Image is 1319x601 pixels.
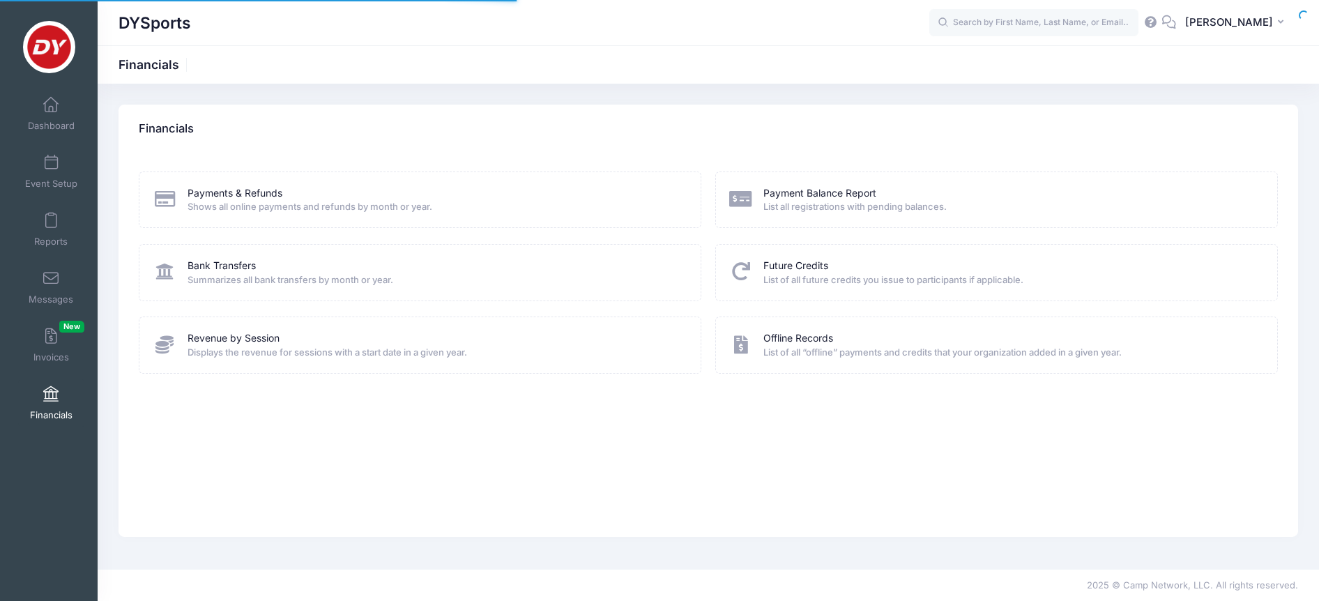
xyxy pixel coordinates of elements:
[18,147,84,196] a: Event Setup
[188,200,683,214] span: Shows all online payments and refunds by month or year.
[18,263,84,312] a: Messages
[33,351,69,363] span: Invoices
[763,273,1259,287] span: List of all future credits you issue to participants if applicable.
[119,7,191,39] h1: DYSports
[34,236,68,248] span: Reports
[30,409,73,421] span: Financials
[763,331,833,346] a: Offline Records
[119,57,191,72] h1: Financials
[188,273,683,287] span: Summarizes all bank transfers by month or year.
[18,205,84,254] a: Reports
[188,346,683,360] span: Displays the revenue for sessions with a start date in a given year.
[188,259,256,273] a: Bank Transfers
[59,321,84,333] span: New
[139,109,194,149] h4: Financials
[1176,7,1298,39] button: [PERSON_NAME]
[188,331,280,346] a: Revenue by Session
[18,89,84,138] a: Dashboard
[763,346,1259,360] span: List of all “offline” payments and credits that your organization added in a given year.
[18,321,84,370] a: InvoicesNew
[1087,579,1298,591] span: 2025 © Camp Network, LLC. All rights reserved.
[25,178,77,190] span: Event Setup
[23,21,75,73] img: DYSports
[18,379,84,427] a: Financials
[1185,15,1273,30] span: [PERSON_NAME]
[29,294,73,305] span: Messages
[763,186,876,201] a: Payment Balance Report
[929,9,1138,37] input: Search by First Name, Last Name, or Email...
[763,200,1259,214] span: List all registrations with pending balances.
[763,259,828,273] a: Future Credits
[188,186,282,201] a: Payments & Refunds
[28,120,75,132] span: Dashboard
